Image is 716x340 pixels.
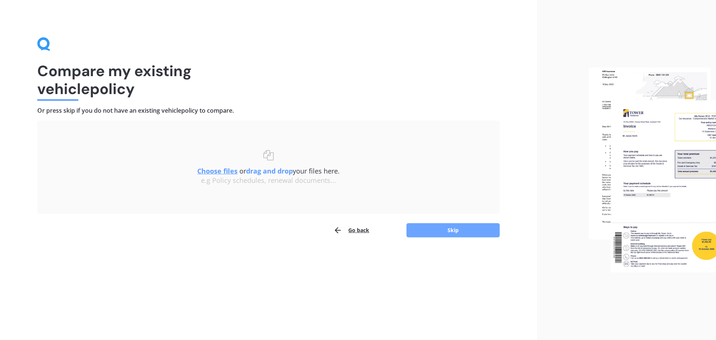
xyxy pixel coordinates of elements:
[406,223,500,237] button: Skip
[52,177,485,185] div: e.g Policy schedules, renewal documents...
[197,166,238,175] u: Choose files
[37,62,500,98] h1: Compare my existing vehicle policy
[197,166,340,175] span: or your files here.
[37,107,500,115] h4: Or press skip if you do not have an existing vehicle policy to compare.
[333,223,369,238] button: Go back
[589,68,716,273] img: files.webp
[246,166,293,175] b: drag and drop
